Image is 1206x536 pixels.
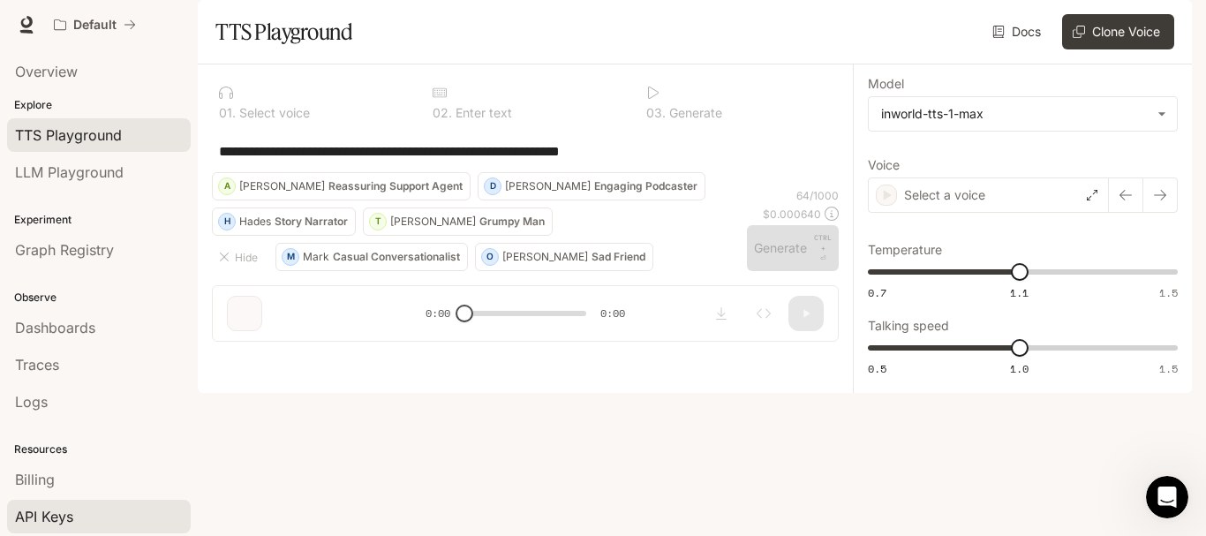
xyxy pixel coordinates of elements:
button: A[PERSON_NAME]Reassuring Support Agent [212,172,471,200]
p: [PERSON_NAME] [505,181,591,192]
button: D[PERSON_NAME]Engaging Podcaster [478,172,705,200]
button: T[PERSON_NAME]Grumpy Man [363,208,553,236]
p: Enter text [452,107,512,119]
p: Reassuring Support Agent [328,181,463,192]
p: 0 3 . [646,107,666,119]
span: 0.7 [868,285,886,300]
p: [PERSON_NAME] [390,216,476,227]
p: Voice [868,159,900,171]
span: 1.1 [1010,285,1029,300]
h1: TTS Playground [215,14,352,49]
p: Hades [239,216,271,227]
div: O [482,243,498,271]
p: Story Narrator [275,216,348,227]
p: Grumpy Man [479,216,545,227]
div: inworld-tts-1-max [869,97,1177,131]
span: 1.5 [1159,361,1178,376]
button: HHadesStory Narrator [212,208,356,236]
p: Model [868,78,904,90]
div: H [219,208,235,236]
p: $ 0.000640 [763,207,821,222]
p: Temperature [868,244,942,256]
p: [PERSON_NAME] [239,181,325,192]
button: O[PERSON_NAME]Sad Friend [475,243,653,271]
p: Engaging Podcaster [594,181,697,192]
p: Talking speed [868,320,949,332]
p: 64 / 1000 [796,188,839,203]
p: 0 2 . [433,107,452,119]
div: T [370,208,386,236]
span: 0.5 [868,361,886,376]
p: Casual Conversationalist [333,252,460,262]
p: Default [73,18,117,33]
p: Select voice [236,107,310,119]
button: All workspaces [46,7,144,42]
button: MMarkCasual Conversationalist [275,243,468,271]
p: Mark [303,252,329,262]
p: Select a voice [904,186,985,204]
button: Clone Voice [1062,14,1174,49]
a: Docs [989,14,1048,49]
p: 0 1 . [219,107,236,119]
p: Sad Friend [592,252,645,262]
button: Hide [212,243,268,271]
div: D [485,172,501,200]
iframe: Intercom live chat [1146,476,1188,518]
div: A [219,172,235,200]
p: Generate [666,107,722,119]
span: 1.5 [1159,285,1178,300]
span: 1.0 [1010,361,1029,376]
div: inworld-tts-1-max [881,105,1149,123]
p: [PERSON_NAME] [502,252,588,262]
div: M [283,243,298,271]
